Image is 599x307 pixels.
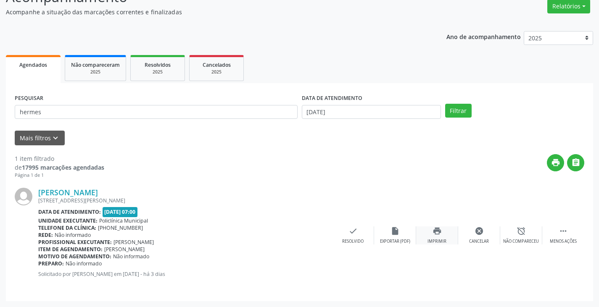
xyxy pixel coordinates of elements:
span: Policlínica Municipal [99,217,148,224]
span: [DATE] 07:00 [103,207,138,217]
div: Página 1 de 1 [15,172,104,179]
b: Motivo de agendamento: [38,253,111,260]
p: Acompanhe a situação das marcações correntes e finalizadas [6,8,417,16]
span: Não informado [66,260,102,267]
button:  [567,154,584,171]
strong: 17995 marcações agendadas [22,163,104,171]
div: Cancelar [469,239,489,244]
i:  [559,226,568,236]
span: Não compareceram [71,61,120,68]
div: Exportar (PDF) [380,239,410,244]
span: Não informado [113,253,149,260]
i: keyboard_arrow_down [51,134,60,143]
span: Resolvidos [145,61,171,68]
i:  [571,158,581,167]
label: DATA DE ATENDIMENTO [302,92,362,105]
div: Resolvido [342,239,364,244]
i: alarm_off [517,226,526,236]
i: cancel [475,226,484,236]
i: print [433,226,442,236]
span: [PERSON_NAME] [104,246,145,253]
i: insert_drive_file [391,226,400,236]
i: check [348,226,358,236]
div: Menos ações [550,239,577,244]
div: de [15,163,104,172]
span: Cancelados [203,61,231,68]
b: Preparo: [38,260,64,267]
span: Agendados [19,61,47,68]
button: print [547,154,564,171]
b: Rede: [38,231,53,239]
button: Mais filtroskeyboard_arrow_down [15,131,65,145]
input: Selecione um intervalo [302,105,441,119]
div: 2025 [71,69,120,75]
div: Não compareceu [503,239,539,244]
b: Unidade executante: [38,217,98,224]
button: Filtrar [445,104,472,118]
input: Nome, CNS [15,105,298,119]
div: [STREET_ADDRESS][PERSON_NAME] [38,197,332,204]
b: Profissional executante: [38,239,112,246]
b: Telefone da clínica: [38,224,96,231]
i: print [551,158,560,167]
b: Data de atendimento: [38,208,101,215]
span: Não informado [55,231,91,239]
img: img [15,188,32,205]
label: PESQUISAR [15,92,43,105]
b: Item de agendamento: [38,246,103,253]
div: 2025 [137,69,179,75]
p: Ano de acompanhamento [446,31,521,42]
a: [PERSON_NAME] [38,188,98,197]
div: 1 item filtrado [15,154,104,163]
span: [PHONE_NUMBER] [98,224,143,231]
div: 2025 [195,69,237,75]
div: Imprimir [427,239,446,244]
span: [PERSON_NAME] [113,239,154,246]
p: Solicitado por [PERSON_NAME] em [DATE] - há 3 dias [38,270,332,278]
